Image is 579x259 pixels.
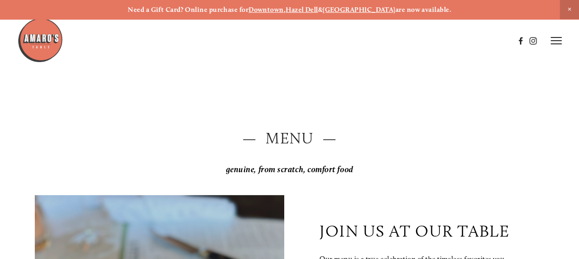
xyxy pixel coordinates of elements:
[128,5,249,14] strong: Need a Gift Card? Online purchase for
[249,5,284,14] a: Downtown
[318,5,323,14] strong: &
[284,5,286,14] strong: ,
[226,164,353,174] em: genuine, from scratch, comfort food
[395,5,451,14] strong: are now available.
[286,5,318,14] a: Hazel Dell
[323,5,395,14] a: [GEOGRAPHIC_DATA]
[319,221,509,241] p: join us at our table
[35,127,544,149] h2: — Menu —
[17,17,63,63] img: Amaro's Table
